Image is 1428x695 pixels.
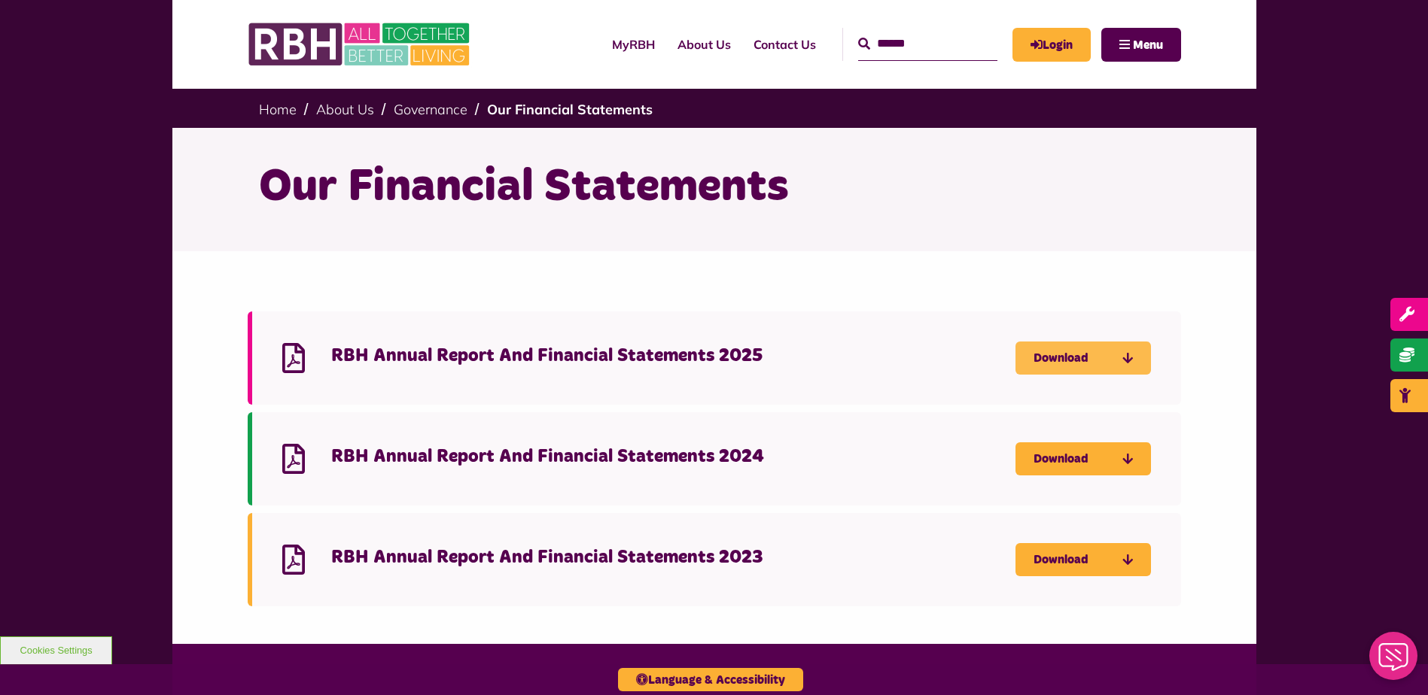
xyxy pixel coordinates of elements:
a: Contact Us [742,24,827,65]
iframe: Netcall Web Assistant for live chat [1360,627,1428,695]
a: Download [1015,442,1151,475]
h4: RBH Annual Report And Financial Statements 2024 [331,445,1015,469]
a: Home [259,101,297,118]
a: About Us [666,24,742,65]
a: Download [1015,543,1151,576]
a: Governance [394,101,467,118]
a: MyRBH [1012,28,1091,62]
h1: Our Financial Statements [259,158,1170,217]
button: Language & Accessibility [618,668,803,691]
button: Navigation [1101,28,1181,62]
h4: RBH Annual Report And Financial Statements 2025 [331,344,1015,368]
a: Download [1015,341,1151,375]
a: Our Financial Statements [487,101,653,118]
img: RBH [248,15,473,74]
a: MyRBH [601,24,666,65]
a: About Us [316,101,374,118]
h4: RBH Annual Report And Financial Statements 2023 [331,546,1015,569]
span: Menu [1133,39,1163,51]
